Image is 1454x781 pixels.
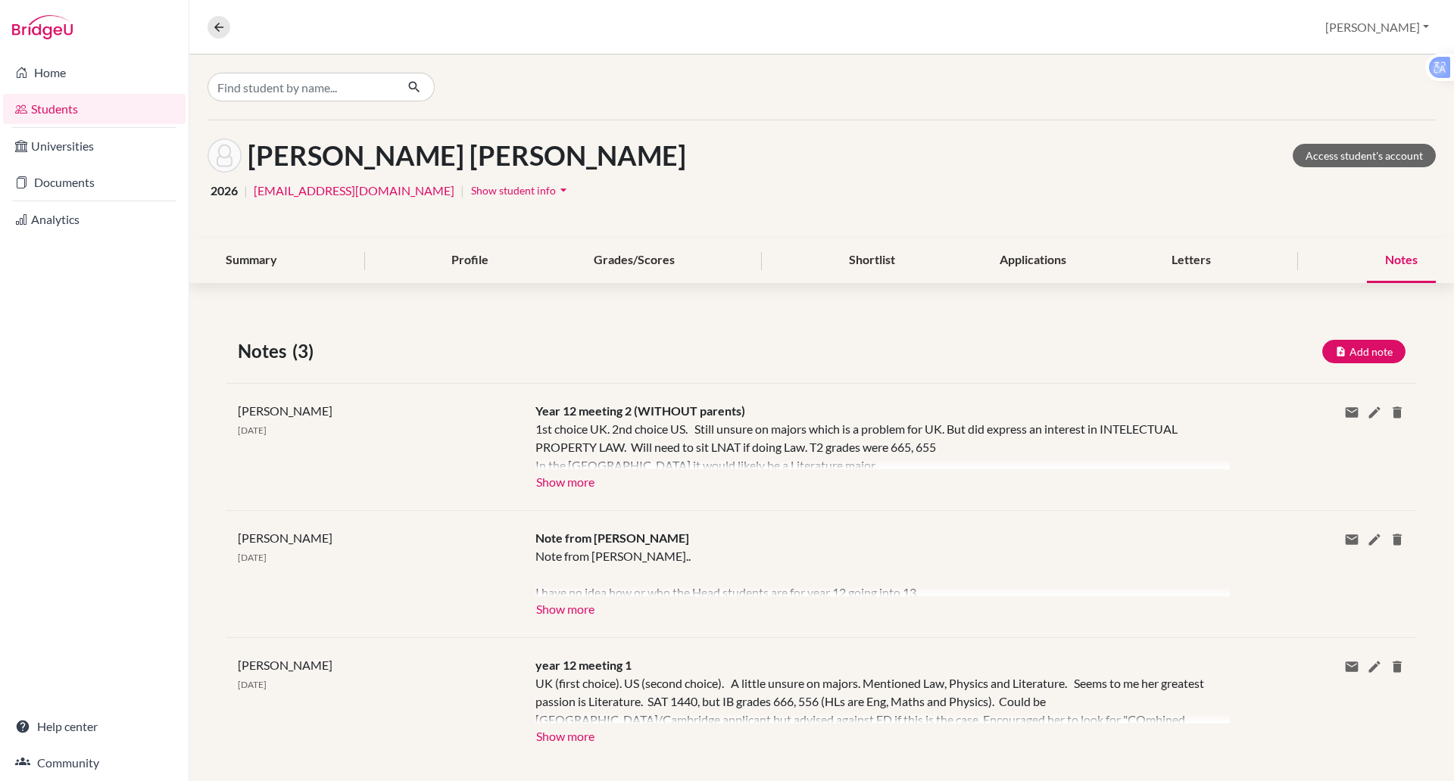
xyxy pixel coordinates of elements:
[1322,340,1406,363] button: Add note
[831,238,913,283] div: Shortlist
[254,182,454,200] a: [EMAIL_ADDRESS][DOMAIN_NAME]
[238,425,267,436] span: [DATE]
[535,596,595,619] button: Show more
[556,182,571,198] i: arrow_drop_down
[1153,238,1229,283] div: Letters
[244,182,248,200] span: |
[3,167,186,198] a: Documents
[433,238,507,283] div: Profile
[238,531,332,545] span: [PERSON_NAME]
[535,674,1207,723] div: UK (first choice). US (second choice). A little unsure on majors. Mentioned Law, Physics and Lite...
[535,547,1207,596] div: Note from [PERSON_NAME].. I have no idea how or who the Head students are for year 12 going into ...
[535,658,632,672] span: year 12 meeting 1
[211,182,238,200] span: 2026
[1293,144,1436,167] a: Access student's account
[3,58,186,88] a: Home
[535,403,745,418] span: Year 12 meeting 2 (WITHOUT parents)
[238,403,332,418] span: [PERSON_NAME]
[981,238,1084,283] div: Applications
[238,658,332,672] span: [PERSON_NAME]
[3,204,186,235] a: Analytics
[460,182,464,200] span: |
[535,469,595,492] button: Show more
[535,723,595,746] button: Show more
[1318,13,1436,42] button: [PERSON_NAME]
[576,238,693,283] div: Grades/Scores
[238,552,267,563] span: [DATE]
[238,679,267,690] span: [DATE]
[207,138,242,173] img: Huu Nam Anh Vo's avatar
[3,94,186,124] a: Students
[535,420,1207,469] div: 1st choice UK. 2nd choice US. Still unsure on majors which is a problem for UK. But did express a...
[207,73,395,101] input: Find student by name...
[1367,238,1436,283] div: Notes
[238,338,292,365] span: Notes
[535,531,689,545] span: Note from [PERSON_NAME]
[3,748,186,778] a: Community
[207,238,295,283] div: Summary
[3,131,186,161] a: Universities
[12,15,73,39] img: Bridge-U
[470,179,572,202] button: Show student infoarrow_drop_down
[471,184,556,197] span: Show student info
[292,338,320,365] span: (3)
[3,711,186,742] a: Help center
[248,139,686,172] h1: [PERSON_NAME] [PERSON_NAME]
